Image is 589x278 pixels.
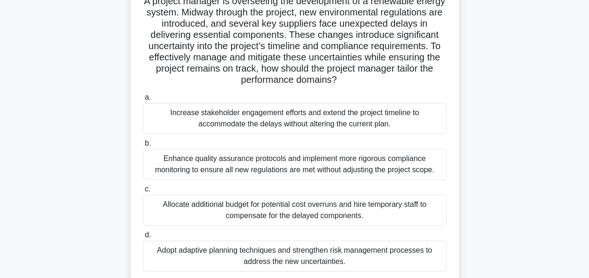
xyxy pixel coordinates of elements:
span: a. [145,93,151,101]
span: c. [145,185,150,193]
div: Adopt adaptive planning techniques and strengthen risk management processes to address the new un... [143,241,447,271]
div: Increase stakeholder engagement efforts and extend the project timeline to accommodate the delays... [143,103,447,134]
div: Allocate additional budget for potential cost overruns and hire temporary staff to compensate for... [143,195,447,226]
span: b. [145,139,151,147]
div: Enhance quality assurance protocols and implement more rigorous compliance monitoring to ensure a... [143,149,447,180]
span: d. [145,231,151,239]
